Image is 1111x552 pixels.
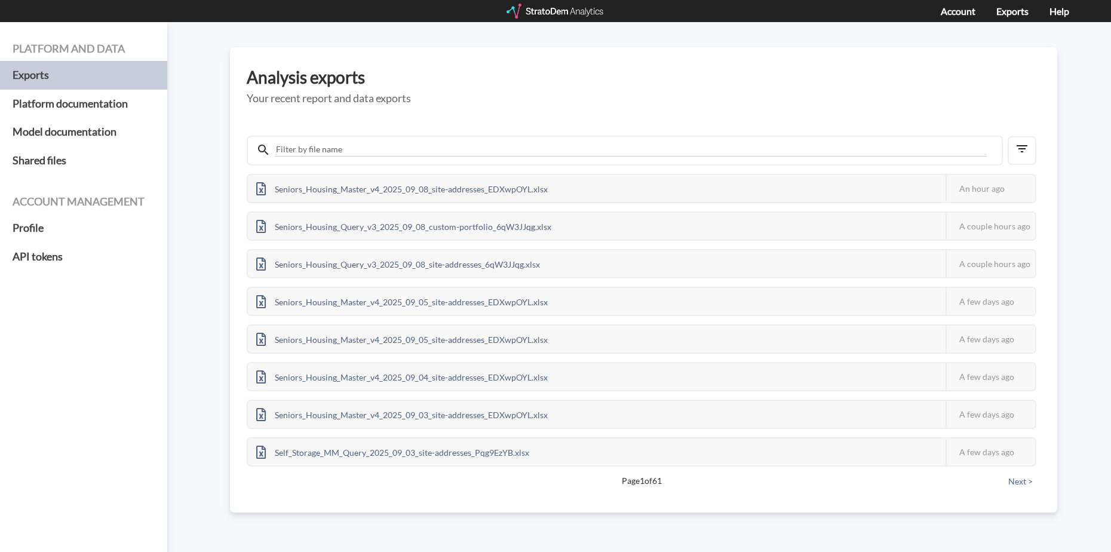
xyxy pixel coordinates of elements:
div: A few days ago [946,401,1035,428]
div: An hour ago [946,175,1035,202]
div: A few days ago [946,288,1035,315]
a: Seniors_Housing_Master_v4_2025_09_03_site-addresses_EDXwpOYL.xlsx [248,408,556,418]
div: Seniors_Housing_Query_v3_2025_09_08_site-addresses_6qW3JJqg.xlsx [248,250,548,277]
a: Seniors_Housing_Query_v3_2025_09_08_site-addresses_6qW3JJqg.xlsx [248,257,548,268]
div: Seniors_Housing_Query_v3_2025_09_08_custom-portfolio_6qW3JJqg.xlsx [248,213,560,240]
h5: Your recent report and data exports [247,93,1041,105]
a: Seniors_Housing_Query_v3_2025_09_08_custom-portfolio_6qW3JJqg.xlsx [248,220,560,230]
span: Page 1 of 61 [289,475,995,487]
div: Seniors_Housing_Master_v4_2025_09_03_site-addresses_EDXwpOYL.xlsx [248,401,556,428]
a: Shared files [13,146,155,175]
a: API tokens [13,243,155,271]
h4: Platform and data [13,43,155,55]
a: Exports [13,61,155,90]
a: Account [941,5,975,17]
a: Seniors_Housing_Master_v4_2025_09_05_site-addresses_EDXwpOYL.xlsx [248,333,556,343]
h3: Analysis exports [247,68,1041,87]
a: Seniors_Housing_Master_v4_2025_09_04_site-addresses_EDXwpOYL.xlsx [248,370,556,381]
a: Self_Storage_MM_Query_2025_09_03_site-addresses_Pqg9EzYB.xlsx [248,446,538,456]
a: Seniors_Housing_Master_v4_2025_09_08_site-addresses_EDXwpOYL.xlsx [248,182,556,192]
a: Exports [996,5,1029,17]
div: A few days ago [946,326,1035,352]
div: Seniors_Housing_Master_v4_2025_09_05_site-addresses_EDXwpOYL.xlsx [248,288,556,315]
input: Filter by file name [275,143,987,157]
div: A few days ago [946,363,1035,390]
a: Help [1049,5,1069,17]
a: Model documentation [13,118,155,146]
a: Profile [13,214,155,243]
a: Platform documentation [13,90,155,118]
a: Seniors_Housing_Master_v4_2025_09_05_site-addresses_EDXwpOYL.xlsx [248,295,556,305]
div: Self_Storage_MM_Query_2025_09_03_site-addresses_Pqg9EzYB.xlsx [248,438,538,465]
div: A few days ago [946,438,1035,465]
div: Seniors_Housing_Master_v4_2025_09_04_site-addresses_EDXwpOYL.xlsx [248,363,556,390]
div: A couple hours ago [946,213,1035,240]
button: Next > [1005,475,1036,488]
div: A couple hours ago [946,250,1035,277]
h4: Account management [13,196,155,208]
div: Seniors_Housing_Master_v4_2025_09_05_site-addresses_EDXwpOYL.xlsx [248,326,556,352]
div: Seniors_Housing_Master_v4_2025_09_08_site-addresses_EDXwpOYL.xlsx [248,175,556,202]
